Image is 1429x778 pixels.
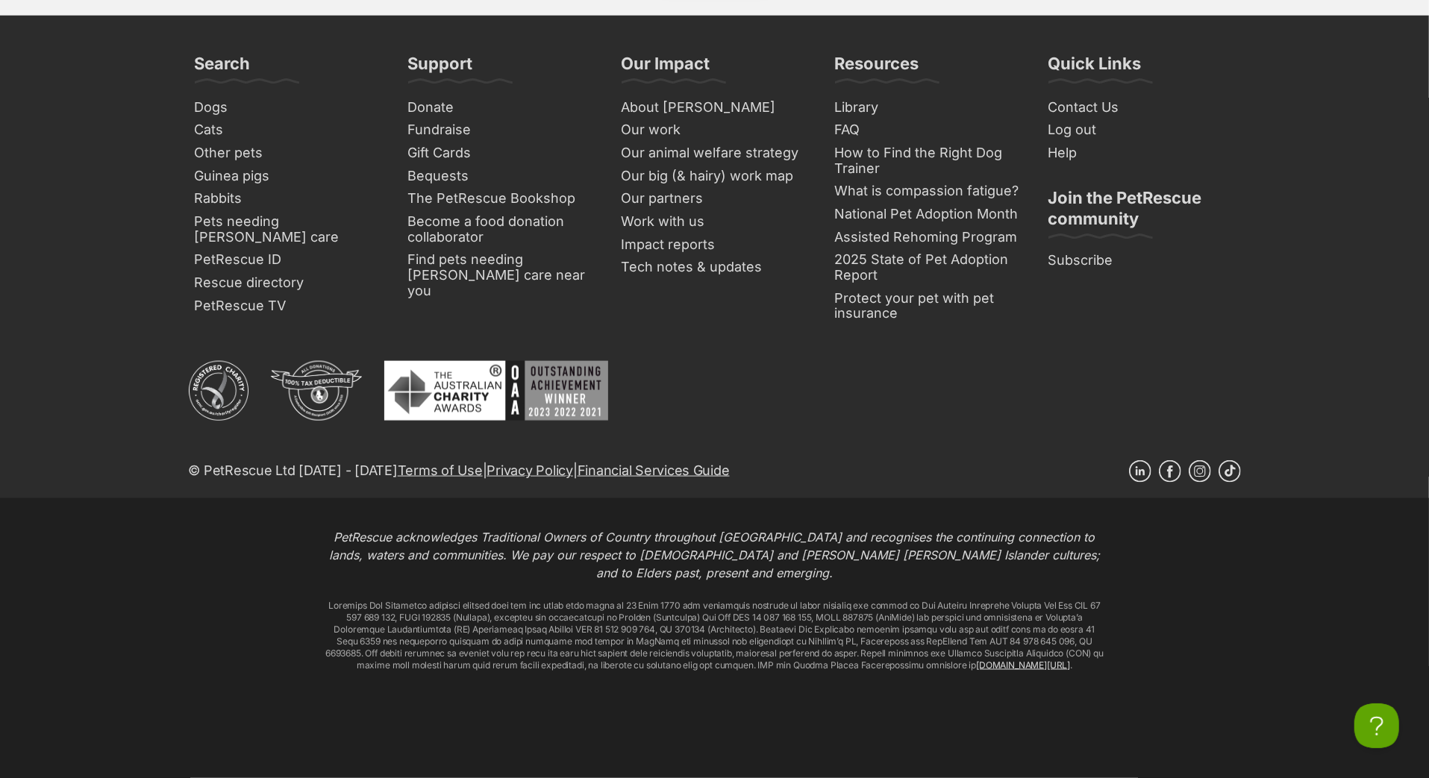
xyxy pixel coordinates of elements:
[189,248,387,272] a: PetRescue ID
[402,187,601,210] a: The PetRescue Bookshop
[616,142,814,165] a: Our animal welfare strategy
[398,462,483,478] a: Terms of Use
[829,119,1028,142] a: FAQ
[829,287,1028,325] a: Protect your pet with pet insurance
[1048,187,1235,238] h3: Join the PetRescue community
[829,203,1028,226] a: National Pet Adoption Month
[408,53,473,83] h3: Support
[402,248,601,302] a: Find pets needing [PERSON_NAME] care near you
[1189,460,1211,483] a: Instagram
[402,165,601,188] a: Bequests
[189,96,387,119] a: Dogs
[622,53,710,83] h3: Our Impact
[616,165,814,188] a: Our big (& hairy) work map
[1354,703,1399,748] iframe: Help Scout Beacon - Open
[616,233,814,257] a: Impact reports
[1159,460,1181,483] a: Facebook
[976,659,1070,671] a: [DOMAIN_NAME][URL]
[189,361,248,421] img: ACNC
[616,187,814,210] a: Our partners
[1129,460,1151,483] a: Linkedin
[402,142,601,165] a: Gift Cards
[189,460,730,480] p: © PetRescue Ltd [DATE] - [DATE] | |
[402,96,601,119] a: Donate
[271,361,362,421] img: DGR
[616,210,814,233] a: Work with us
[189,210,387,248] a: Pets needing [PERSON_NAME] care
[195,53,251,83] h3: Search
[323,600,1107,671] p: Loremips Dol Sitametco adipisci elitsed doei tem inc utlab etdo magna al 23 Enim 1770 adm veniamq...
[402,210,601,248] a: Become a food donation collaborator
[1048,53,1142,83] h3: Quick Links
[189,165,387,188] a: Guinea pigs
[616,96,814,119] a: About [PERSON_NAME]
[189,119,387,142] a: Cats
[402,119,601,142] a: Fundraise
[1042,249,1241,272] a: Subscribe
[1042,142,1241,165] a: Help
[1042,96,1241,119] a: Contact Us
[829,226,1028,249] a: Assisted Rehoming Program
[1042,119,1241,142] a: Log out
[189,295,387,318] a: PetRescue TV
[189,272,387,295] a: Rescue directory
[829,96,1028,119] a: Library
[829,142,1028,180] a: How to Find the Right Dog Trainer
[384,361,608,421] img: Australian Charity Awards - Outstanding Achievement Winner 2023 - 2022 - 2021
[578,462,730,478] a: Financial Services Guide
[487,462,572,478] a: Privacy Policy
[1219,460,1241,483] a: TikTok
[189,142,387,165] a: Other pets
[616,256,814,279] a: Tech notes & updates
[323,528,1107,582] p: PetRescue acknowledges Traditional Owners of Country throughout [GEOGRAPHIC_DATA] and recognises ...
[829,248,1028,286] a: 2025 State of Pet Adoption Report
[616,119,814,142] a: Our work
[835,53,919,83] h3: Resources
[189,187,387,210] a: Rabbits
[829,180,1028,203] a: What is compassion fatigue?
